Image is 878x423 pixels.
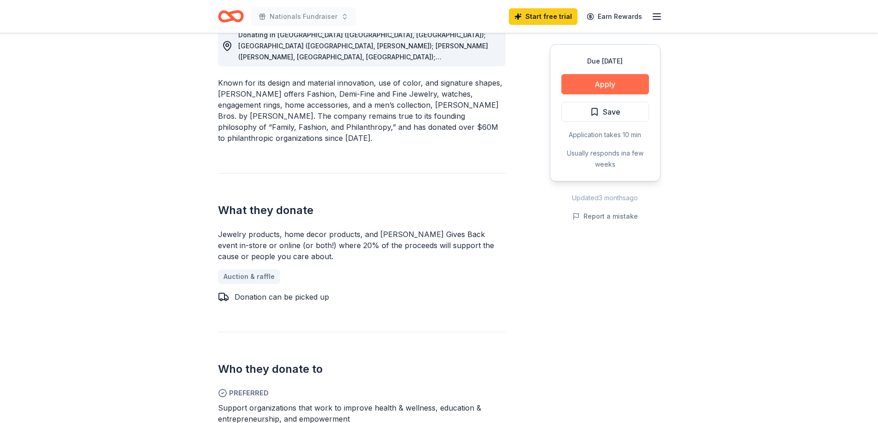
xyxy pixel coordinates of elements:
[561,148,649,170] div: Usually responds in a few weeks
[218,203,506,218] h2: What they donate
[561,102,649,122] button: Save
[218,388,506,399] span: Preferred
[270,11,337,22] span: Nationals Fundraiser
[561,129,649,140] div: Application takes 10 min
[218,229,506,262] div: Jewelry products, home decor products, and [PERSON_NAME] Gives Back event in-store or online (or ...
[509,8,577,25] a: Start free trial
[561,74,649,94] button: Apply
[218,269,280,284] a: Auction & raffle
[561,56,649,67] div: Due [DATE]
[218,362,506,377] h2: Who they donate to
[218,6,244,27] a: Home
[550,192,660,203] div: Updated 3 months ago
[251,7,356,26] button: Nationals Fundraiser
[235,291,329,302] div: Donation can be picked up
[603,106,620,118] span: Save
[572,211,638,222] button: Report a mistake
[581,8,648,25] a: Earn Rewards
[218,77,506,144] div: Known for its design and material innovation, use of color, and signature shapes, [PERSON_NAME] o...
